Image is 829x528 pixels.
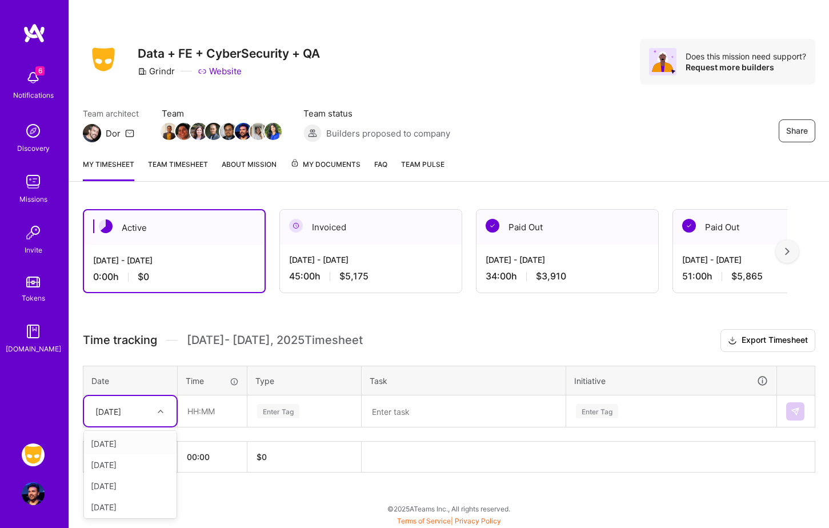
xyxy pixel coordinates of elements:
[162,107,281,119] span: Team
[289,270,452,282] div: 45:00 h
[786,125,808,137] span: Share
[69,494,829,523] div: © 2025 ATeams Inc., All rights reserved.
[158,409,163,414] i: icon Chevron
[125,129,134,138] i: icon Mail
[289,219,303,233] img: Invoiced
[23,23,46,43] img: logo
[83,442,178,473] th: Total
[84,497,177,518] div: [DATE]
[6,343,61,355] div: [DOMAIN_NAME]
[19,193,47,205] div: Missions
[290,158,361,171] span: My Documents
[83,44,124,75] img: Company Logo
[397,517,451,525] a: Terms of Service
[19,482,47,505] a: User Avatar
[177,122,191,141] a: Team Member Avatar
[682,219,696,233] img: Paid Out
[266,122,281,141] a: Team Member Avatar
[191,122,206,141] a: Team Member Avatar
[536,270,566,282] span: $3,910
[236,122,251,141] a: Team Member Avatar
[178,442,247,473] th: 00:00
[84,210,265,245] div: Active
[401,160,444,169] span: Team Pulse
[138,271,149,283] span: $0
[686,62,806,73] div: Request more builders
[22,119,45,142] img: discovery
[222,158,277,181] a: About Mission
[35,66,45,75] span: 6
[138,46,320,61] h3: Data + FE + CyberSecurity + QA
[486,254,649,266] div: [DATE] - [DATE]
[93,271,255,283] div: 0:00 h
[13,89,54,101] div: Notifications
[303,124,322,142] img: Builders proposed to company
[486,219,499,233] img: Paid Out
[280,210,462,245] div: Invoiced
[162,122,177,141] a: Team Member Avatar
[728,335,737,347] i: icon Download
[720,329,815,352] button: Export Timesheet
[22,170,45,193] img: teamwork
[138,65,175,77] div: Grindr
[186,375,239,387] div: Time
[93,254,255,266] div: [DATE] - [DATE]
[99,219,113,233] img: Active
[731,270,763,282] span: $5,865
[339,270,369,282] span: $5,175
[486,270,649,282] div: 34:00 h
[22,482,45,505] img: User Avatar
[574,374,768,387] div: Initiative
[83,158,134,181] a: My timesheet
[190,123,207,140] img: Team Member Avatar
[25,244,42,256] div: Invite
[84,433,177,454] div: [DATE]
[148,158,208,181] a: Team timesheet
[791,407,800,416] img: Submit
[178,396,246,426] input: HH:MM
[250,123,267,140] img: Team Member Avatar
[397,517,501,525] span: |
[187,333,363,347] span: [DATE] - [DATE] , 2025 Timesheet
[303,107,450,119] span: Team status
[83,107,139,119] span: Team architect
[779,119,815,142] button: Share
[374,158,387,181] a: FAQ
[106,127,121,139] div: Dor
[22,292,45,304] div: Tokens
[84,475,177,497] div: [DATE]
[576,402,618,420] div: Enter Tag
[401,158,444,181] a: Team Pulse
[84,454,177,475] div: [DATE]
[205,123,222,140] img: Team Member Avatar
[22,66,45,89] img: bell
[175,123,193,140] img: Team Member Avatar
[290,158,361,181] a: My Documents
[265,123,282,140] img: Team Member Avatar
[785,247,790,255] img: right
[257,452,267,462] span: $ 0
[649,48,676,75] img: Avatar
[22,320,45,343] img: guide book
[138,67,147,76] i: icon CompanyGray
[247,366,362,395] th: Type
[22,221,45,244] img: Invite
[19,443,47,466] a: Grindr: Data + FE + CyberSecurity + QA
[83,124,101,142] img: Team Architect
[83,366,178,395] th: Date
[220,123,237,140] img: Team Member Avatar
[206,122,221,141] a: Team Member Avatar
[326,127,450,139] span: Builders proposed to company
[26,277,40,287] img: tokens
[17,142,50,154] div: Discovery
[95,405,121,417] div: [DATE]
[686,51,806,62] div: Does this mission need support?
[257,402,299,420] div: Enter Tag
[476,210,658,245] div: Paid Out
[221,122,236,141] a: Team Member Avatar
[362,366,566,395] th: Task
[22,443,45,466] img: Grindr: Data + FE + CyberSecurity + QA
[198,65,242,77] a: Website
[251,122,266,141] a: Team Member Avatar
[83,333,157,347] span: Time tracking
